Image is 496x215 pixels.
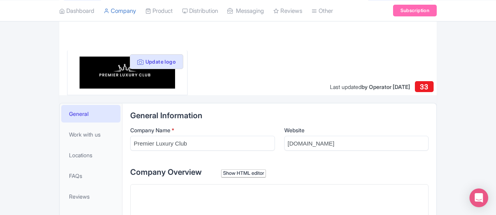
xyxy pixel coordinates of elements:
div: Open Intercom Messenger [469,188,488,207]
span: Website [284,127,305,133]
span: General [69,110,89,118]
h2: General Information [130,111,429,120]
a: FAQs [61,167,120,185]
a: Locations [61,146,120,164]
span: Work with us [69,130,101,139]
a: Work with us [61,126,120,143]
img: tktold21iiijwxpujgxd.jpg [80,57,175,89]
div: Last updated [330,83,410,91]
span: FAQs [69,172,82,180]
a: General [61,105,120,123]
a: Subscription [393,5,437,16]
span: Locations [69,151,92,159]
span: 33 [420,83,428,91]
span: Company Overview [130,167,202,177]
span: by Operator [DATE] [361,84,410,90]
span: Company Name [130,127,170,133]
a: Reviews [61,188,120,205]
span: Reviews [69,192,90,201]
div: Show HTML editor [221,169,266,178]
button: Update logo [130,54,183,69]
